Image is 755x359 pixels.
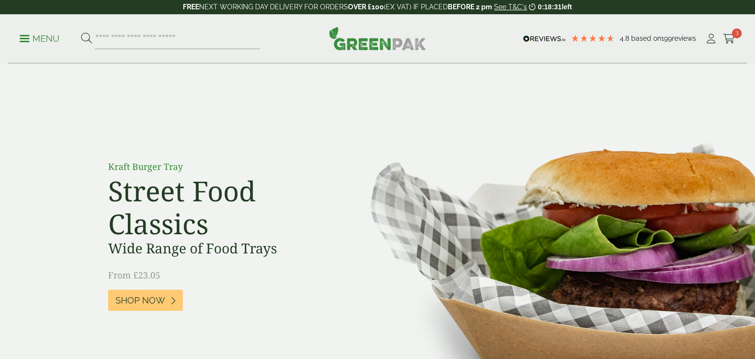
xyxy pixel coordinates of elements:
[562,3,572,11] span: left
[732,28,742,38] span: 3
[620,34,631,42] span: 4.8
[329,27,426,50] img: GreenPak Supplies
[108,240,329,257] h3: Wide Range of Food Trays
[723,34,735,44] i: Cart
[523,35,566,42] img: REVIEWS.io
[661,34,672,42] span: 199
[723,31,735,46] a: 3
[571,34,615,43] div: 4.79 Stars
[20,33,59,45] p: Menu
[108,290,183,311] a: Shop Now
[108,174,329,240] h2: Street Food Classics
[108,269,160,281] span: From £23.05
[494,3,527,11] a: See T&C's
[672,34,696,42] span: reviews
[705,34,717,44] i: My Account
[348,3,384,11] strong: OVER £100
[20,33,59,43] a: Menu
[448,3,492,11] strong: BEFORE 2 pm
[631,34,661,42] span: Based on
[538,3,561,11] span: 0:18:31
[116,295,165,306] span: Shop Now
[108,160,329,173] p: Kraft Burger Tray
[183,3,199,11] strong: FREE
